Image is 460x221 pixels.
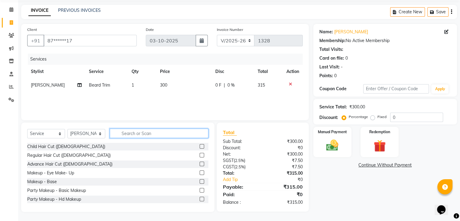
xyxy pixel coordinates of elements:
img: _gift.svg [370,138,390,153]
span: SGST [223,158,234,163]
div: Paid: [218,191,263,198]
div: Card on file: [319,55,344,61]
input: Search by Name/Mobile/Email/Code [44,35,137,46]
div: Makeup - Eye Make- Up [27,170,74,176]
div: Name: [319,29,333,35]
th: Action [283,65,303,78]
div: No Active Membership [319,38,451,44]
div: 0 [345,55,348,61]
label: Redemption [369,129,390,135]
div: ₹0 [270,176,307,183]
div: ₹7.50 [263,157,307,164]
label: Client [27,27,37,32]
button: Save [427,7,449,17]
th: Stylist [27,65,85,78]
span: 0 % [227,82,235,88]
button: +91 [27,35,44,46]
label: Fixed [377,114,387,120]
div: Discount: [218,145,263,151]
div: Total Visits: [319,46,343,53]
div: Total: [218,170,263,176]
span: Beard Trim [89,82,110,88]
div: Membership: [319,38,346,44]
th: Price [156,65,212,78]
div: ₹0 [263,191,307,198]
div: ₹300.00 [263,138,307,145]
th: Disc [212,65,254,78]
div: Regular Hair Cut ([DEMOGRAPHIC_DATA]) [27,152,111,159]
button: Apply [431,84,449,94]
label: Percentage [349,114,368,120]
a: INVOICE [28,5,51,16]
span: 300 [160,82,167,88]
span: [PERSON_NAME] [31,82,65,88]
th: Total [254,65,283,78]
a: PREVIOUS INVOICES [58,8,101,13]
div: Service Total: [319,104,347,110]
div: Party Makeup - Hd Makeup [27,196,81,203]
span: 315 [258,82,265,88]
div: Coupon Code [319,86,363,92]
div: ( ) [218,157,263,164]
th: Qty [128,65,156,78]
div: ₹7.50 [263,164,307,170]
div: Sub Total: [218,138,263,145]
div: Advance Hair Cut ([DEMOGRAPHIC_DATA]) [27,161,113,167]
button: Create New [390,7,425,17]
div: 0 [334,73,337,79]
span: CGST [223,164,234,170]
a: [PERSON_NAME] [334,29,368,35]
span: 2.5% [235,158,244,163]
div: ₹300.00 [263,151,307,157]
iframe: chat widget [435,197,454,215]
div: - [341,64,343,70]
span: Total [223,129,237,136]
div: ₹300.00 [349,104,365,110]
a: Continue Without Payment [315,162,456,168]
div: ₹315.00 [263,170,307,176]
div: Party Makeup - Basic Makeup [27,187,86,194]
input: Enter Offer / Coupon Code [363,84,429,94]
span: 2.5% [235,164,244,169]
span: | [224,82,225,88]
div: ₹315.00 [263,183,307,190]
div: Child Hair Cut ([DEMOGRAPHIC_DATA]) [27,143,105,150]
div: Net: [218,151,263,157]
span: 0 F [215,82,221,88]
div: Last Visit: [319,64,340,70]
img: _cash.svg [322,138,342,152]
label: Date [146,27,154,32]
div: Payable: [218,183,263,190]
div: Points: [319,73,333,79]
label: Invoice Number [217,27,243,32]
span: 1 [132,82,134,88]
div: ( ) [218,164,263,170]
div: Services [28,54,307,65]
input: Search or Scan [110,129,208,138]
div: Discount: [319,114,338,121]
div: ₹315.00 [263,199,307,206]
div: Makeup - Base [27,179,57,185]
label: Manual Payment [318,129,347,135]
div: ₹0 [263,145,307,151]
th: Service [85,65,128,78]
a: Add Tip [218,176,270,183]
div: Balance : [218,199,263,206]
